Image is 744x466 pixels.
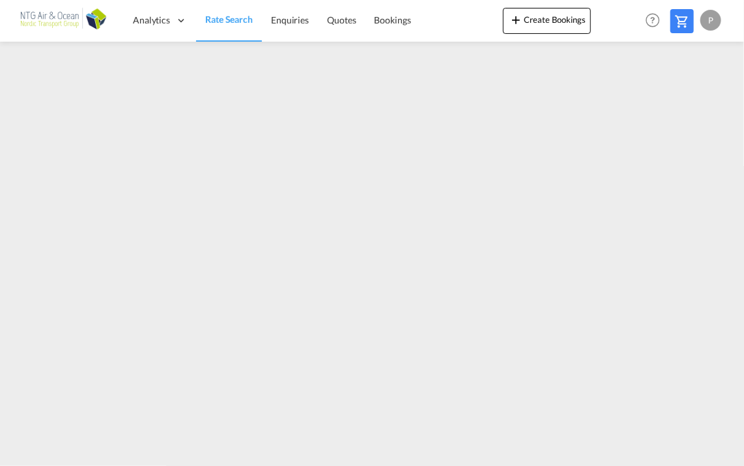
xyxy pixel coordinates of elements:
[271,14,309,25] span: Enquiries
[375,14,411,25] span: Bookings
[700,10,721,31] div: P
[642,9,670,33] div: Help
[133,14,170,27] span: Analytics
[508,12,524,27] md-icon: icon-plus 400-fg
[642,9,664,31] span: Help
[503,8,591,34] button: icon-plus 400-fgCreate Bookings
[327,14,356,25] span: Quotes
[20,6,107,35] img: af31b1c0b01f11ecbc353f8e72265e29.png
[205,14,253,25] span: Rate Search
